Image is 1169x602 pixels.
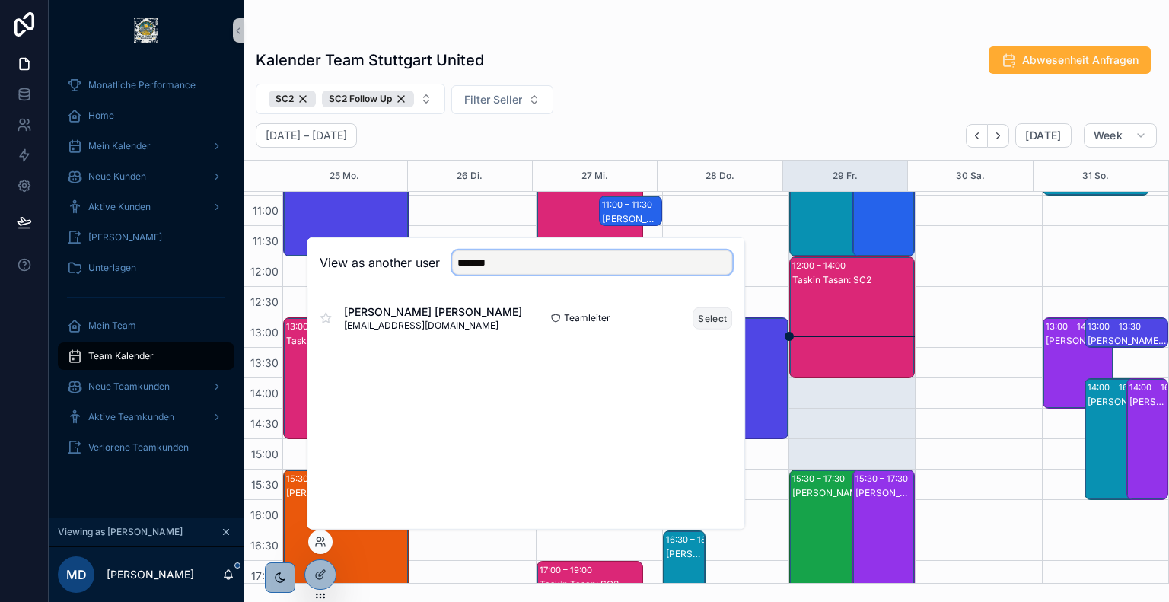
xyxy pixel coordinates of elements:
[1046,319,1103,334] div: 13:00 – 14:30
[247,508,282,521] span: 16:00
[320,253,440,272] h2: View as another user
[88,140,151,152] span: Mein Kalender
[249,234,282,247] span: 11:30
[1025,129,1061,142] span: [DATE]
[247,326,282,339] span: 13:00
[581,161,608,191] button: 27 Mi.
[88,79,196,91] span: Monatliche Performance
[1129,396,1167,408] div: [PERSON_NAME]: SC2
[58,342,234,370] a: Team Kalender
[286,471,342,486] div: 15:30 – 17:30
[855,487,914,499] div: [PERSON_NAME]: SC2
[88,201,151,213] span: Aktive Kunden
[249,204,282,217] span: 11:00
[464,92,522,107] span: Filter Seller
[855,471,912,486] div: 15:30 – 17:30
[600,196,661,225] div: 11:00 – 11:30[PERSON_NAME] [PERSON_NAME]: SC2 Follow Up
[247,478,282,491] span: 15:30
[58,373,234,400] a: Neue Teamkunden
[58,132,234,160] a: Mein Kalender
[284,135,408,256] div: 10:00 – 12:00[PERSON_NAME]: SC2
[58,224,234,251] a: [PERSON_NAME]
[1082,161,1109,191] button: 31 So.
[88,381,170,393] span: Neue Teamkunden
[792,274,913,286] div: Taskin Tasan: SC2
[58,163,234,190] a: Neue Kunden
[286,319,343,334] div: 13:00 – 15:00
[1046,335,1113,347] div: [PERSON_NAME]: SC2 Follow Up
[58,102,234,129] a: Home
[792,487,894,499] div: [PERSON_NAME]: SC2
[540,562,596,578] div: 17:00 – 19:00
[790,470,895,591] div: 15:30 – 17:30[PERSON_NAME]: SC2
[256,49,484,71] h1: Kalender Team Stuttgart United
[58,526,183,538] span: Viewing as [PERSON_NAME]
[988,124,1009,148] button: Next
[256,84,445,114] button: Select Button
[1043,318,1113,408] div: 13:00 – 14:30[PERSON_NAME]: SC2 Follow Up
[1094,129,1123,142] span: Week
[1015,123,1071,148] button: [DATE]
[247,265,282,278] span: 12:00
[451,85,553,114] button: Select Button
[1084,123,1157,148] button: Week
[284,318,389,438] div: 13:00 – 15:00Taskin Tasan: SC2
[564,312,610,324] span: Teamleiter
[88,110,114,122] span: Home
[247,448,282,460] span: 15:00
[247,417,282,430] span: 14:30
[66,565,87,584] span: MD
[286,487,407,499] div: [PERSON_NAME]: SC2
[322,91,414,107] button: Unselect SC_2_FOLLOW_UP
[602,197,656,212] div: 11:00 – 11:30
[966,124,988,148] button: Back
[247,387,282,400] span: 14:00
[833,161,858,191] button: 29 Fr.
[269,91,316,107] div: SC2
[58,403,234,431] a: Aktive Teamkunden
[322,91,414,107] div: SC2 Follow Up
[269,91,316,107] button: Unselect SC_2
[457,161,483,191] button: 26 Di.
[790,257,914,377] div: 12:00 – 14:00Taskin Tasan: SC2
[989,46,1151,74] button: Abwesenheit Anfragen
[853,470,915,591] div: 15:30 – 17:30[PERSON_NAME]: SC2
[247,356,282,369] span: 13:30
[247,569,282,582] span: 17:00
[107,567,194,582] p: [PERSON_NAME]
[1088,319,1145,334] div: 13:00 – 13:30
[88,170,146,183] span: Neue Kunden
[666,532,723,547] div: 16:30 – 18:30
[58,312,234,339] a: Mein Team
[247,295,282,308] span: 12:30
[956,161,985,191] div: 30 Sa.
[792,471,849,486] div: 15:30 – 17:30
[58,434,234,461] a: Verlorene Teamkunden
[88,262,136,274] span: Unterlagen
[88,320,136,332] span: Mein Team
[790,135,895,256] div: 10:00 – 12:00[PERSON_NAME]: SC2
[88,231,162,244] span: [PERSON_NAME]
[1085,318,1167,347] div: 13:00 – 13:30[PERSON_NAME]: SC2 Follow Up
[344,304,522,320] span: [PERSON_NAME] [PERSON_NAME]
[88,411,174,423] span: Aktive Teamkunden
[266,128,347,143] h2: [DATE] – [DATE]
[706,161,734,191] button: 28 Do.
[666,548,704,560] div: [PERSON_NAME]: SC2
[330,161,359,191] button: 25 Mo.
[88,350,154,362] span: Team Kalender
[1088,396,1155,408] div: [PERSON_NAME]: SC2
[134,18,158,43] img: App logo
[537,135,642,256] div: 10:00 – 12:00Taskin Tasan: SC2
[49,61,244,481] div: scrollable content
[58,72,234,99] a: Monatliche Performance
[344,320,522,332] span: [EMAIL_ADDRESS][DOMAIN_NAME]
[540,578,642,591] div: Taskin Tasan: SC2
[693,307,732,329] button: Select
